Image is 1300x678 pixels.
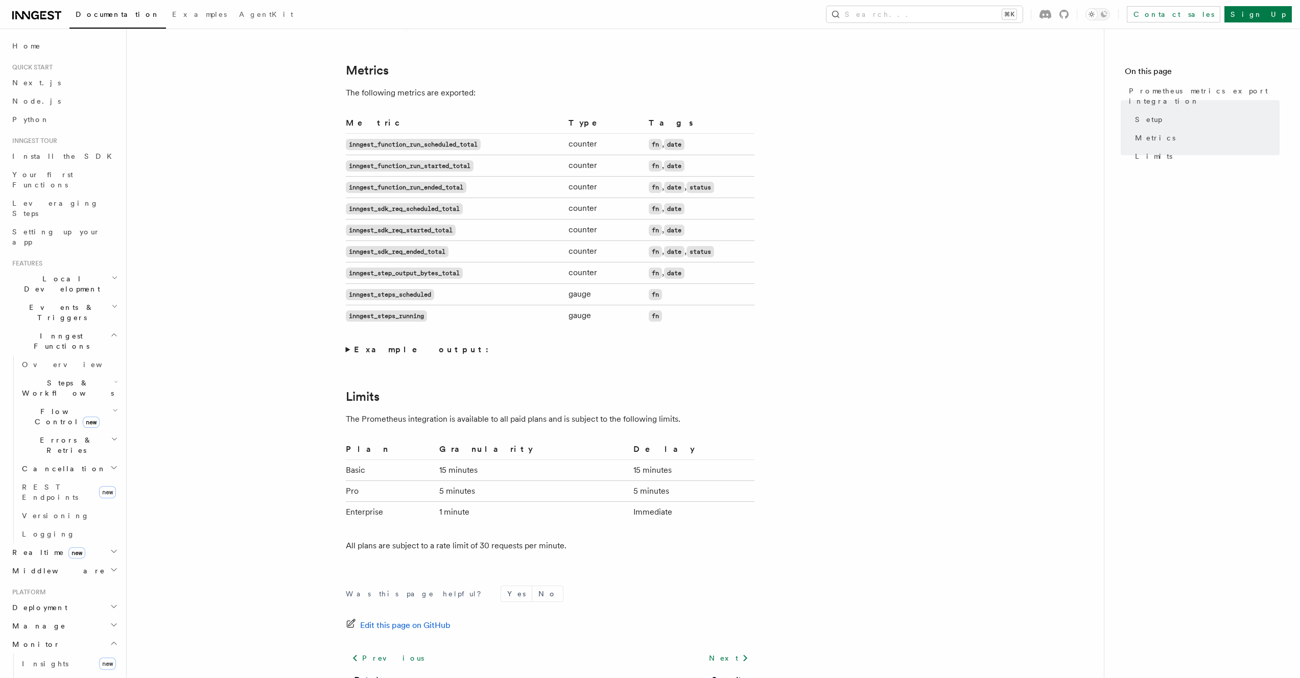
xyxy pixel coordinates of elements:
[346,649,430,667] a: Previous
[629,443,754,460] th: Delay
[8,547,85,558] span: Realtime
[564,220,645,241] td: counter
[1135,151,1172,161] span: Limits
[629,502,754,523] td: Immediate
[664,182,684,193] code: date
[99,486,116,498] span: new
[346,343,754,357] summary: Example output:
[18,464,106,474] span: Cancellation
[8,274,111,294] span: Local Development
[346,589,488,599] p: Was this page helpful?
[564,155,645,177] td: counter
[8,331,110,351] span: Inngest Functions
[8,37,120,55] a: Home
[12,79,61,87] span: Next.js
[1002,9,1017,19] kbd: ⌘K
[435,460,629,481] td: 15 minutes
[360,618,451,633] span: Edit this page on GitHub
[22,360,127,369] span: Overview
[564,134,645,155] td: counter
[22,530,75,538] span: Logging
[8,598,120,617] button: Deployment
[346,618,451,633] a: Edit this page on GitHub
[564,305,645,327] td: gauge
[354,345,494,354] strong: Example output:
[8,621,66,631] span: Manage
[564,241,645,262] td: counter
[645,155,754,177] td: ,
[1125,65,1280,82] h4: On this page
[645,241,754,262] td: , ,
[649,225,662,236] code: fn
[645,220,754,241] td: ,
[18,459,120,478] button: Cancellation
[649,246,662,257] code: fn
[501,586,532,601] button: Yes
[1131,110,1280,129] a: Setup
[645,116,754,134] th: Tags
[12,228,100,246] span: Setting up your app
[346,460,436,481] td: Basic
[564,284,645,305] td: gauge
[239,10,293,18] span: AgentKit
[1085,8,1110,20] button: Toggle dark mode
[649,289,662,300] code: fn
[346,539,754,553] p: All plans are subject to a rate limit of 30 requests per minute.
[233,3,299,28] a: AgentKit
[346,139,481,150] code: inngest_function_run_scheduled_total
[18,378,114,398] span: Steps & Workflows
[346,182,466,193] code: inngest_function_run_ended_total
[664,225,684,236] code: date
[346,246,448,257] code: inngest_sdk_req_ended_total
[1127,6,1220,22] a: Contact sales
[1131,129,1280,147] a: Metrics
[532,586,563,601] button: No
[8,92,120,110] a: Node.js
[645,198,754,220] td: ,
[8,635,120,653] button: Monitor
[18,478,120,506] a: REST Endpointsnew
[8,223,120,251] a: Setting up your app
[649,160,662,172] code: fn
[76,10,160,18] span: Documentation
[649,268,662,279] code: fn
[649,139,662,150] code: fn
[8,165,120,194] a: Your first Functions
[649,310,662,322] code: fn
[1125,82,1280,110] a: Prometheus metrics export integration
[1224,6,1292,22] a: Sign Up
[564,177,645,198] td: counter
[12,115,50,124] span: Python
[703,649,754,667] a: Next
[8,602,67,613] span: Deployment
[12,171,73,189] span: Your first Functions
[8,259,42,268] span: Features
[629,481,754,502] td: 5 minutes
[8,562,120,580] button: Middleware
[645,134,754,155] td: ,
[8,147,120,165] a: Install the SDK
[18,435,111,455] span: Errors & Retries
[1135,114,1162,125] span: Setup
[346,225,456,236] code: inngest_sdk_req_started_total
[8,355,120,543] div: Inngest Functions
[346,86,754,100] p: The following metrics are exported:
[435,481,629,502] td: 5 minutes
[22,660,68,668] span: Insights
[68,547,85,559] span: new
[346,160,474,172] code: inngest_function_run_started_total
[22,483,78,501] span: REST Endpoints
[8,566,105,576] span: Middleware
[8,327,120,355] button: Inngest Functions
[8,110,120,129] a: Python
[346,289,434,300] code: inngest_steps_scheduled
[346,502,436,523] td: Enterprise
[8,63,53,71] span: Quick start
[18,506,120,525] a: Versioning
[166,3,233,28] a: Examples
[346,203,463,214] code: inngest_sdk_req_scheduled_total
[8,298,120,327] button: Events & Triggers
[629,460,754,481] td: 15 minutes
[12,199,99,217] span: Leveraging Steps
[18,355,120,374] a: Overview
